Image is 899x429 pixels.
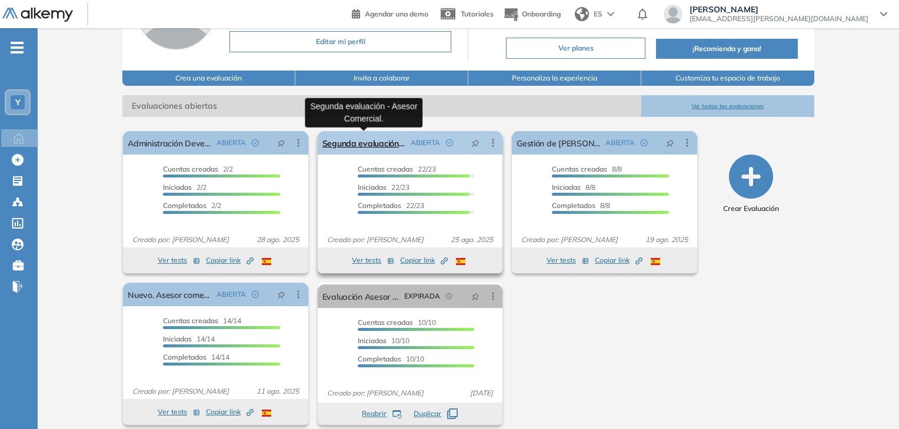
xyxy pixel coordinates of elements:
button: Copiar link [595,253,642,267]
span: 22/23 [358,165,436,173]
img: ESP [651,258,660,265]
span: Copiar link [400,255,448,266]
span: [PERSON_NAME] [690,5,868,14]
span: Creado por: [PERSON_NAME] [322,234,428,245]
span: Creado por: [PERSON_NAME] [517,234,622,245]
button: Ver tests [547,253,589,267]
span: ABIERTA [217,289,246,300]
span: ABIERTA [411,138,440,148]
span: pushpin [666,138,674,148]
a: Nuevo. Asesor comercial [128,283,211,306]
button: pushpin [268,285,294,304]
span: Reabrir [362,408,387,419]
span: Copiar link [595,255,642,266]
img: world [575,7,589,21]
span: 22/23 [358,183,409,192]
span: 2/2 [163,183,207,192]
a: Evaluación Asesor Comercial [322,284,399,308]
button: Editar mi perfil [229,31,451,52]
img: ESP [456,258,465,265]
span: field-time [446,293,453,300]
span: 22/23 [358,201,424,210]
button: pushpin [268,133,294,152]
button: pushpin [462,287,488,306]
span: 2/2 [163,165,233,173]
button: Ver tests [158,405,200,419]
span: 14/14 [163,334,215,343]
span: check-circle [641,139,648,146]
span: 10/10 [358,318,436,327]
span: Creado por: [PERSON_NAME] [128,386,234,397]
button: Copiar link [206,405,254,419]
span: Cuentas creadas [358,318,413,327]
span: pushpin [471,138,480,148]
span: 14/14 [163,353,229,361]
span: Completados [358,354,401,363]
span: 8/8 [552,183,595,192]
span: Tutoriales [461,9,494,18]
button: Reabrir [362,408,402,419]
span: 28 ago. 2025 [252,234,304,245]
button: Ver planes [506,38,645,59]
img: Logo [2,8,73,22]
span: ES [594,9,602,19]
span: Crear Evaluación [723,203,779,214]
span: ABIERTA [605,138,635,148]
span: Evaluaciones abiertas [122,95,641,117]
span: Iniciadas [358,336,387,345]
span: check-circle [446,139,453,146]
img: arrow [607,12,614,16]
span: Copiar link [206,407,254,417]
span: Cuentas creadas [552,165,607,173]
span: pushpin [277,138,285,148]
span: Agendar una demo [365,9,428,18]
span: Creado por: [PERSON_NAME] [128,234,234,245]
span: 10/10 [358,354,424,363]
span: 14/14 [163,316,241,325]
span: 2/2 [163,201,221,210]
span: Completados [163,201,207,210]
button: pushpin [657,133,683,152]
button: Invita a colaborar [295,71,468,86]
span: Iniciadas [358,183,387,192]
button: Crea una evaluación [122,71,295,86]
span: Copiar link [206,255,254,266]
span: Cuentas creadas [163,165,218,173]
span: check-circle [252,139,259,146]
span: pushpin [471,291,480,301]
span: Iniciadas [163,183,192,192]
span: Onboarding [522,9,561,18]
span: EXPIRADA [404,291,440,301]
span: [DATE] [465,388,498,398]
span: 8/8 [552,165,622,173]
button: pushpin [462,133,488,152]
span: ABIERTA [217,138,246,148]
span: 8/8 [552,201,610,210]
button: Copiar link [206,253,254,267]
span: Cuentas creadas [358,165,413,173]
span: Duplicar [414,408,441,419]
span: 10/10 [358,336,409,345]
span: Creado por: [PERSON_NAME] [322,388,428,398]
button: Duplicar [414,408,458,419]
button: Copiar link [400,253,448,267]
img: ESP [262,258,271,265]
a: Agendar una demo [352,6,428,20]
span: Y [15,98,21,107]
span: 25 ago. 2025 [446,234,498,245]
button: Onboarding [503,2,561,27]
button: Ver todas las evaluaciones [641,95,814,117]
span: 11 ago. 2025 [252,386,304,397]
button: Crear Evaluación [723,155,779,214]
span: Completados [358,201,401,210]
span: check-circle [252,291,259,298]
span: [EMAIL_ADDRESS][PERSON_NAME][DOMAIN_NAME] [690,14,868,24]
span: Completados [163,353,207,361]
button: Ver tests [158,253,200,267]
button: Ver tests [352,253,394,267]
span: Cuentas creadas [163,316,218,325]
span: 19 ago. 2025 [641,234,692,245]
button: Customiza tu espacio de trabajo [641,71,814,86]
a: Gestión de [PERSON_NAME]. [517,131,600,155]
button: Personaliza la experiencia [468,71,641,86]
